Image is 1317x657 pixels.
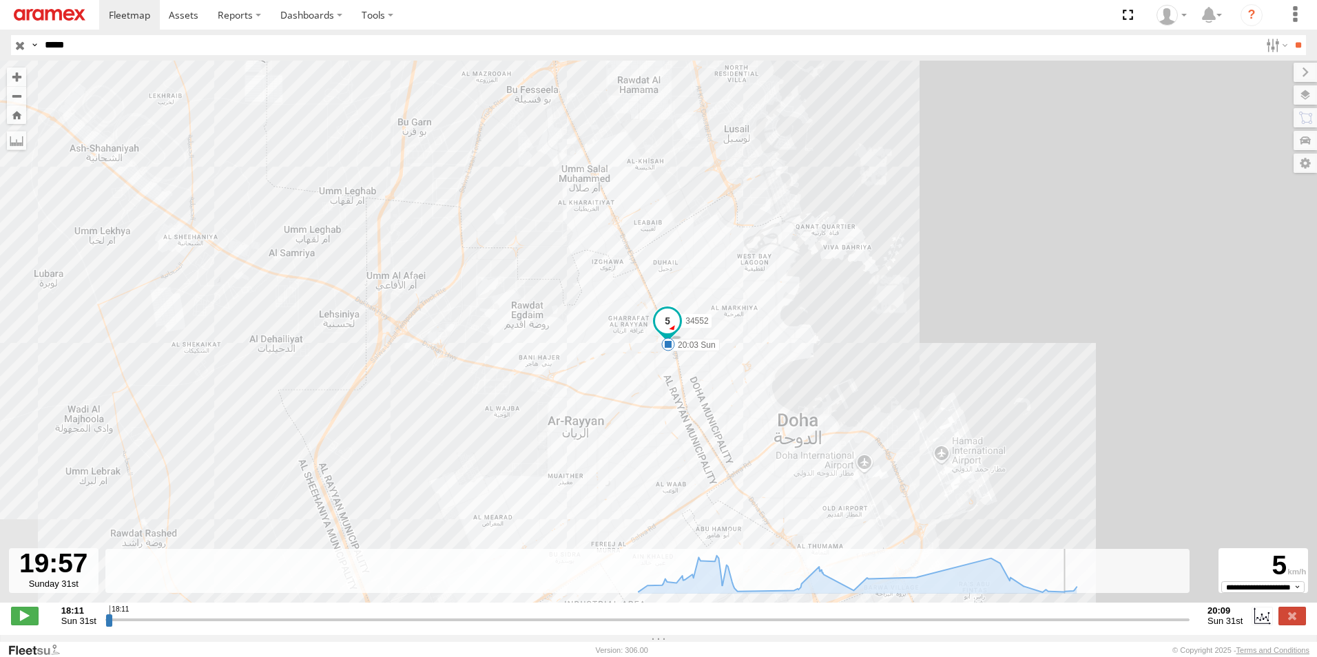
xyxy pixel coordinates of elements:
span: 18:11 [110,605,129,616]
div: Version: 306.00 [596,646,648,654]
span: Sun 31st Aug 2025 [1207,616,1243,626]
span: Sun 31st Aug 2025 [61,616,96,626]
label: Map Settings [1294,154,1317,173]
div: Mohammed Fahim [1152,5,1192,25]
span: 34552 [685,316,708,326]
button: Zoom in [7,67,26,86]
div: 5 [1221,550,1306,581]
label: Search Filter Options [1261,35,1290,55]
button: Zoom Home [7,105,26,124]
label: Measure [7,131,26,150]
label: Play/Stop [11,607,39,625]
label: Search Query [29,35,40,55]
strong: 20:09 [1207,605,1243,616]
i: ? [1241,4,1263,26]
button: Zoom out [7,86,26,105]
label: Close [1278,607,1306,625]
a: Visit our Website [8,643,71,657]
strong: 18:11 [61,605,96,616]
a: Terms and Conditions [1236,646,1309,654]
label: 20:03 Sun [668,339,720,351]
img: aramex-logo.svg [14,9,85,21]
div: © Copyright 2025 - [1172,646,1309,654]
